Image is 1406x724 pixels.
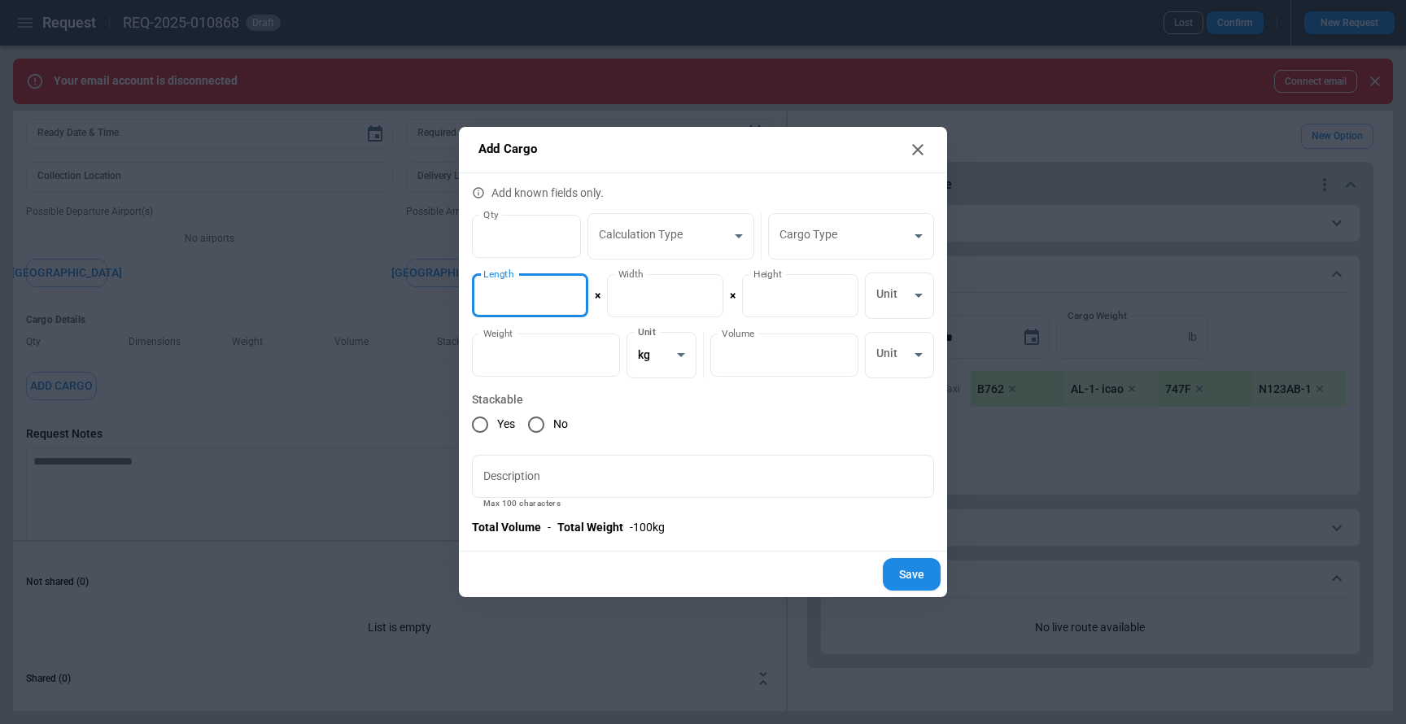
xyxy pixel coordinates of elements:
p: - 100kg [630,521,665,534]
button: Save [883,558,941,591]
label: Height [753,267,782,281]
span: Yes [497,417,515,431]
p: Add known fields only. [472,173,934,200]
p: - [548,521,551,534]
p: Total Volume [472,521,541,534]
label: Unit [638,325,656,338]
div: kg [627,332,696,378]
label: Length [483,267,513,281]
span: No [553,417,568,431]
p: Max 100 characters [483,500,923,508]
p: × [595,289,600,303]
label: Weight [483,326,513,340]
p: × [730,289,736,303]
label: Qty [483,207,499,221]
h2: Add Cargo [459,127,947,173]
label: Stackable [472,391,934,408]
label: Width [618,267,644,281]
p: Total Weight [557,521,623,534]
label: Volume [722,326,754,340]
